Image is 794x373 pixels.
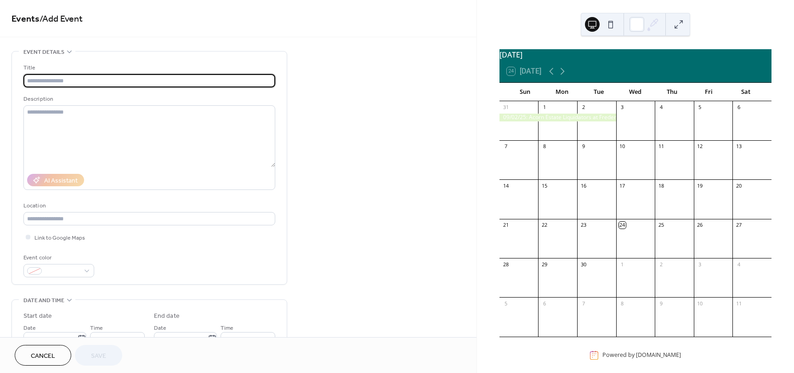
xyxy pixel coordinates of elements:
[697,143,703,150] div: 12
[658,104,664,111] div: 4
[40,10,83,28] span: / Add Event
[697,300,703,307] div: 10
[697,104,703,111] div: 5
[580,83,617,101] div: Tue
[658,300,664,307] div: 9
[602,351,681,359] div: Powered by
[580,261,587,268] div: 30
[617,83,654,101] div: Wed
[502,261,509,268] div: 28
[580,222,587,229] div: 23
[154,323,166,333] span: Date
[727,83,764,101] div: Sat
[580,143,587,150] div: 9
[502,300,509,307] div: 5
[619,261,626,268] div: 1
[502,182,509,189] div: 14
[15,345,71,366] button: Cancel
[735,182,742,189] div: 20
[23,201,273,211] div: Location
[502,222,509,229] div: 21
[735,300,742,307] div: 11
[11,10,40,28] a: Events
[541,182,548,189] div: 15
[31,351,55,361] span: Cancel
[541,300,548,307] div: 6
[499,49,771,60] div: [DATE]
[23,323,36,333] span: Date
[544,83,580,101] div: Mon
[697,222,703,229] div: 26
[691,83,727,101] div: Fri
[619,104,626,111] div: 3
[23,63,273,73] div: Title
[619,222,626,229] div: 24
[507,83,544,101] div: Sun
[499,114,616,121] div: 09/02/25: Acorn Estate Liquidators at Fredericksburg, VA 22407
[221,323,233,333] span: Time
[658,182,664,189] div: 18
[735,104,742,111] div: 6
[580,182,587,189] div: 16
[735,222,742,229] div: 27
[619,300,626,307] div: 8
[735,143,742,150] div: 13
[541,104,548,111] div: 1
[23,47,64,57] span: Event details
[735,261,742,268] div: 4
[580,300,587,307] div: 7
[541,261,548,268] div: 29
[502,104,509,111] div: 31
[619,182,626,189] div: 17
[90,323,103,333] span: Time
[541,222,548,229] div: 22
[541,143,548,150] div: 8
[23,311,52,321] div: Start date
[697,261,703,268] div: 3
[619,143,626,150] div: 10
[580,104,587,111] div: 2
[34,233,85,243] span: Link to Google Maps
[502,143,509,150] div: 7
[658,143,664,150] div: 11
[658,222,664,229] div: 25
[154,311,180,321] div: End date
[654,83,691,101] div: Thu
[636,351,681,359] a: [DOMAIN_NAME]
[23,296,64,305] span: Date and time
[23,253,92,263] div: Event color
[697,182,703,189] div: 19
[23,94,273,104] div: Description
[658,261,664,268] div: 2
